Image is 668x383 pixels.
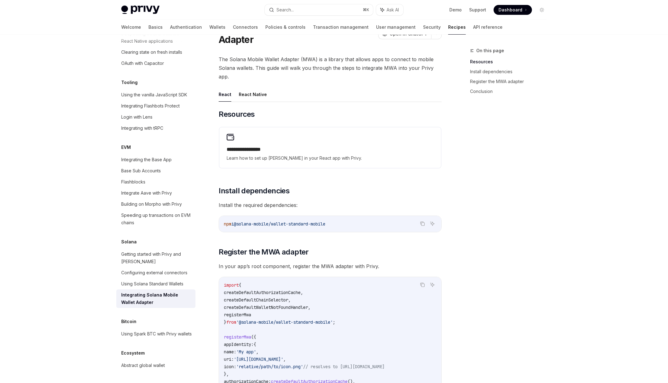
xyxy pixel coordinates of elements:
[121,144,131,151] h5: EVM
[288,297,291,303] span: ,
[256,349,259,355] span: ,
[116,360,195,371] a: Abstract global wallet
[234,356,283,362] span: '[URL][DOMAIN_NAME]'
[121,238,137,246] h5: Solana
[219,127,441,168] a: **** **** **** ***Learn how to set up [PERSON_NAME] in your React app with Privy.
[116,210,195,228] a: Speeding up transactions on EVM chains
[224,349,236,355] span: name:
[121,156,172,163] div: Integrating the Base App
[219,109,255,119] span: Resources
[301,290,303,295] span: ,
[116,267,195,278] a: Configuring external connectors
[449,7,462,13] a: Demo
[121,178,145,186] div: Flashblocks
[116,278,195,289] a: Using Solana Standard Wallets
[387,7,399,13] span: Ask AI
[283,356,286,362] span: ,
[265,20,306,35] a: Policies & controls
[219,262,442,271] span: In your app’s root component, register the MWA adapter with Privy.
[121,250,192,265] div: Getting started with Privy and [PERSON_NAME]
[470,77,552,86] a: Register the MWA adapter
[121,113,152,121] div: Login with Lens
[226,319,236,325] span: from
[448,20,466,35] a: Recipes
[236,319,333,325] span: '@solana-mobile/wallet-standard-mobile'
[121,189,172,197] div: Integrate Aave with Privy
[116,165,195,176] a: Base Sub Accounts
[418,281,426,289] button: Copy the contents from the code block
[116,123,195,134] a: Integrating with tRPC
[121,269,187,276] div: Configuring external connectors
[116,249,195,267] a: Getting started with Privy and [PERSON_NAME]
[209,20,225,35] a: Wallets
[418,220,426,228] button: Copy the contents from the code block
[121,48,182,56] div: Clearing state on fresh installs
[470,67,552,77] a: Install dependencies
[116,328,195,339] a: Using Spark BTC with Privy wallets
[376,20,416,35] a: User management
[428,281,436,289] button: Ask AI
[116,89,195,100] a: Using the vanilla JavaScript SDK
[219,201,442,209] span: Install the required dependencies:
[219,247,309,257] span: Register the MWA adapter
[121,330,192,338] div: Using Spark BTC with Privy wallets
[121,79,138,86] h5: Tooling
[219,186,289,196] span: Install dependencies
[224,297,288,303] span: createDefaultChainSelector
[308,305,310,310] span: ,
[239,87,267,102] button: React Native
[224,334,251,340] span: registerMwa
[148,20,163,35] a: Basics
[333,319,335,325] span: ;
[224,356,234,362] span: uri:
[116,199,195,210] a: Building on Morpho with Privy
[121,280,183,288] div: Using Solana Standard Wallets
[116,100,195,112] a: Integrating Flashbots Protect
[473,20,503,35] a: API reference
[116,58,195,69] a: OAuth with Capacitor
[224,371,229,377] span: },
[116,47,195,58] a: Clearing state on fresh installs
[428,220,436,228] button: Ask AI
[121,20,141,35] a: Welcome
[224,364,236,369] span: icon:
[303,364,385,369] span: // resolves to [URL][DOMAIN_NAME]
[121,124,163,132] div: Integrating with tRPC
[121,102,180,110] div: Integrating Flashbots Protect
[170,20,202,35] a: Authentication
[224,342,254,347] span: appIdentity:
[276,6,294,14] div: Search...
[224,290,301,295] span: createDefaultAuthorizationCache
[121,167,161,175] div: Base Sub Accounts
[121,291,192,306] div: Integrating Solana Mobile Wallet Adapter
[224,319,226,325] span: }
[499,7,522,13] span: Dashboard
[121,349,145,357] h5: Ecosystem
[121,318,136,325] h5: Bitcoin
[251,334,256,340] span: ({
[116,154,195,165] a: Integrating the Base App
[494,5,532,15] a: Dashboard
[121,6,160,14] img: light logo
[239,282,241,288] span: {
[254,342,256,347] span: {
[121,60,164,67] div: OAuth with Capacitor
[313,20,369,35] a: Transaction management
[376,4,403,15] button: Ask AI
[224,312,251,318] span: registerMwa
[116,176,195,187] a: Flashblocks
[227,154,434,162] span: Learn how to set up [PERSON_NAME] in your React app with Privy.
[234,221,325,227] span: @solana-mobile/wallet-standard-mobile
[116,187,195,199] a: Integrate Aave with Privy
[423,20,441,35] a: Security
[219,87,231,102] button: React
[121,91,187,99] div: Using the vanilla JavaScript SDK
[224,221,231,227] span: npm
[116,289,195,308] a: Integrating Solana Mobile Wallet Adapter
[219,55,442,81] span: The Solana Mobile Wallet Adapter (MWA) is a library that allows apps to connect to mobile Solana ...
[537,5,547,15] button: Toggle dark mode
[116,112,195,123] a: Login with Lens
[265,4,373,15] button: Search...⌘K
[470,57,552,67] a: Resources
[363,7,369,12] span: ⌘ K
